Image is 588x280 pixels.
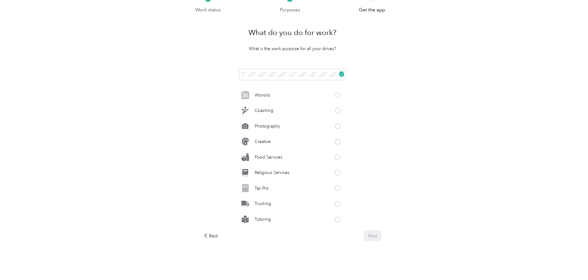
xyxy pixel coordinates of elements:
[255,107,273,114] p: Coaching
[280,6,300,14] p: Purposes
[255,216,271,223] p: Tutoring
[255,154,282,160] p: Food Services
[255,200,271,207] p: Trucking
[554,246,588,280] iframe: Everlance-gr Chat Button Frame
[359,6,385,14] p: Get the app
[248,25,336,40] h1: What do you do for work?
[255,92,270,98] p: Wonolo
[255,138,271,145] p: Creative
[249,45,336,52] p: What is the work purpose for all your drives?
[241,91,249,99] img: Legacy Icon [Wonolo]
[255,169,289,176] p: Religious Services
[255,185,269,191] p: Tax Pro
[255,123,280,129] p: Photography
[203,233,218,239] div: Back
[195,6,221,14] p: Work status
